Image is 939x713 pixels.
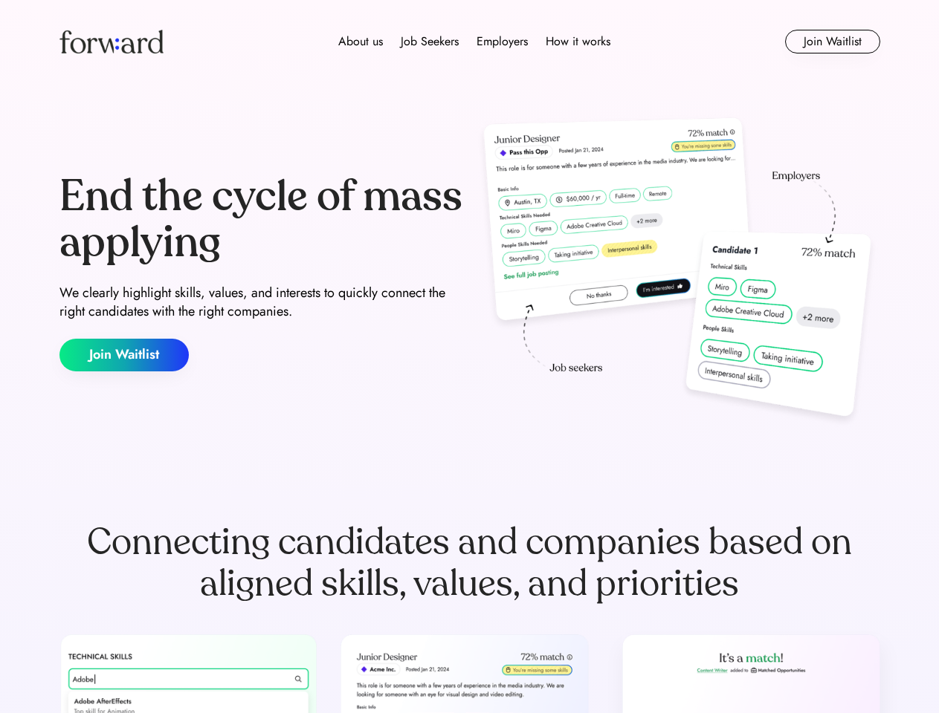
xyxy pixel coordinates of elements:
div: Job Seekers [401,33,459,51]
div: Connecting candidates and companies based on aligned skills, values, and priorities [59,521,880,605]
div: End the cycle of mass applying [59,174,464,265]
button: Join Waitlist [785,30,880,53]
div: About us [338,33,383,51]
img: hero-image.png [476,113,880,432]
img: Forward logo [59,30,164,53]
div: Employers [477,33,528,51]
div: How it works [546,33,610,51]
button: Join Waitlist [59,339,189,371]
div: We clearly highlight skills, values, and interests to quickly connect the right candidates with t... [59,284,464,321]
